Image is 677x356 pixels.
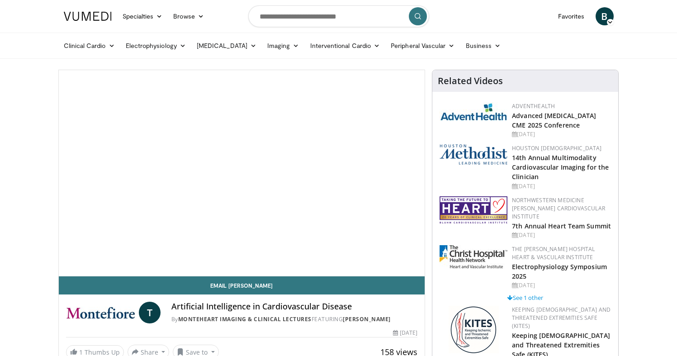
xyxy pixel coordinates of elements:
[512,245,595,261] a: The [PERSON_NAME] Hospital Heart & Vascular Institute
[512,144,601,152] a: Houston [DEMOGRAPHIC_DATA]
[512,111,596,129] a: Advanced [MEDICAL_DATA] CME 2025 Conference
[438,76,503,86] h4: Related Videos
[139,302,161,323] a: T
[64,12,112,21] img: VuMedi Logo
[449,306,499,353] img: bf26f766-c297-4107-aaff-b3718bba667b.png.150x105_q85_autocrop_double_scale_upscale_version-0.2.png
[168,7,209,25] a: Browse
[171,315,417,323] div: By FEATURING
[512,196,605,220] a: Northwestern Medicine [PERSON_NAME] Cardiovascular Institute
[248,5,429,27] input: Search topics, interventions
[440,245,507,268] img: 32b1860c-ff7d-4915-9d2b-64ca529f373e.jpg.150x105_q85_autocrop_double_scale_upscale_version-0.2.jpg
[117,7,168,25] a: Specialties
[512,281,611,290] div: [DATE]
[512,306,611,330] a: Keeping [DEMOGRAPHIC_DATA] and Threatened Extremities Safe (KITES)
[120,37,191,55] a: Electrophysiology
[553,7,590,25] a: Favorites
[512,130,611,138] div: [DATE]
[305,37,386,55] a: Interventional Cardio
[66,302,135,323] img: MonteHeart Imaging & Clinical Lectures
[512,182,611,190] div: [DATE]
[512,153,609,181] a: 14th Annual Multimodality Cardiovascular Imaging for the Clinician
[393,329,417,337] div: [DATE]
[512,102,555,110] a: AdventHealth
[262,37,305,55] a: Imaging
[385,37,460,55] a: Peripheral Vascular
[191,37,262,55] a: [MEDICAL_DATA]
[440,196,507,223] img: f8a43200-de9b-4ddf-bb5c-8eb0ded660b2.png.150x105_q85_autocrop_double_scale_upscale_version-0.2.png
[512,231,611,239] div: [DATE]
[440,102,507,121] img: 5c3c682d-da39-4b33-93a5-b3fb6ba9580b.jpg.150x105_q85_autocrop_double_scale_upscale_version-0.2.jpg
[440,144,507,165] img: 5e4488cc-e109-4a4e-9fd9-73bb9237ee91.png.150x105_q85_autocrop_double_scale_upscale_version-0.2.png
[512,262,607,280] a: Electrophysiology Symposium 2025
[59,70,425,276] video-js: Video Player
[171,302,417,312] h4: Artificial Intelligence in Cardiovascular Disease
[507,294,543,302] a: See 1 other
[343,315,391,323] a: [PERSON_NAME]
[512,222,611,230] a: 7th Annual Heart Team Summit
[460,37,507,55] a: Business
[59,276,425,294] a: Email [PERSON_NAME]
[596,7,614,25] a: B
[58,37,120,55] a: Clinical Cardio
[178,315,312,323] a: MonteHeart Imaging & Clinical Lectures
